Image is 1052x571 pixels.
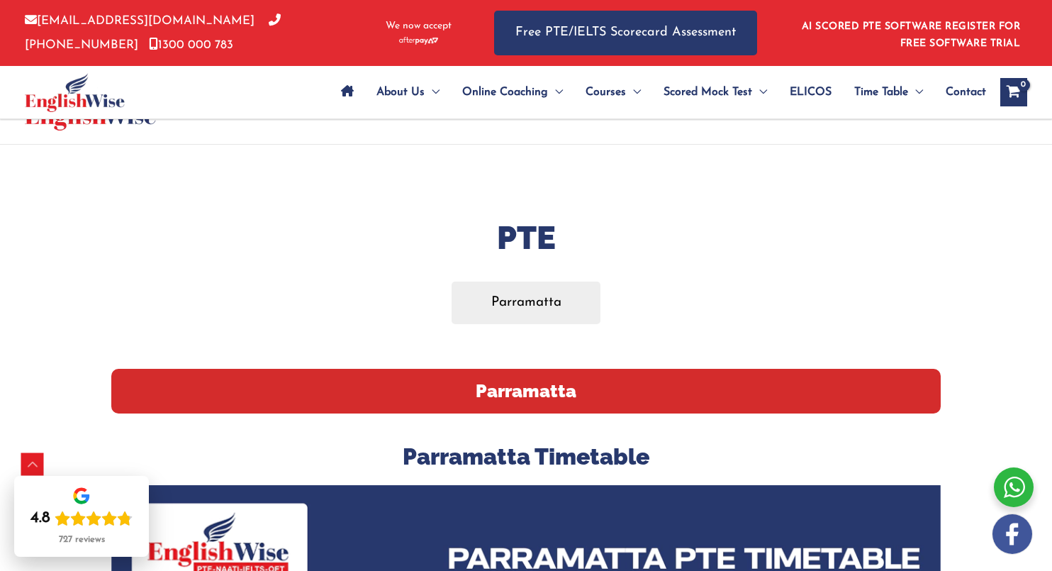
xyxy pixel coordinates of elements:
a: AI SCORED PTE SOFTWARE REGISTER FOR FREE SOFTWARE TRIAL [802,21,1021,49]
span: Courses [586,67,626,117]
nav: Site Navigation: Main Menu [330,67,986,117]
span: Menu Toggle [425,67,440,117]
div: Rating: 4.8 out of 5 [30,509,133,528]
div: 727 reviews [59,534,105,545]
img: cropped-ew-logo [25,73,125,112]
span: About Us [376,67,425,117]
a: [EMAIL_ADDRESS][DOMAIN_NAME] [25,15,254,27]
span: ELICOS [790,67,832,117]
span: Scored Mock Test [664,67,752,117]
a: Free PTE/IELTS Scorecard Assessment [494,11,757,55]
h2: Parramatta [111,369,941,414]
a: 1300 000 783 [149,39,233,51]
span: Menu Toggle [752,67,767,117]
a: View Shopping Cart, empty [1000,78,1027,106]
span: Menu Toggle [908,67,923,117]
a: ELICOS [778,67,843,117]
h3: Parramatta Timetable [111,442,941,472]
a: CoursesMenu Toggle [574,67,652,117]
a: Time TableMenu Toggle [843,67,934,117]
span: Menu Toggle [548,67,563,117]
span: Time Table [854,67,908,117]
a: Scored Mock TestMenu Toggle [652,67,778,117]
img: Afterpay-Logo [399,37,438,45]
a: Contact [934,67,986,117]
a: [PHONE_NUMBER] [25,15,281,50]
a: About UsMenu Toggle [365,67,451,117]
span: We now accept [386,19,452,33]
a: Parramatta [452,282,601,323]
span: Menu Toggle [626,67,641,117]
span: Online Coaching [462,67,548,117]
a: Online CoachingMenu Toggle [451,67,574,117]
aside: Header Widget 1 [793,10,1027,56]
h1: PTE [111,216,941,260]
img: white-facebook.png [992,514,1032,554]
span: Contact [946,67,986,117]
div: 4.8 [30,509,50,528]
